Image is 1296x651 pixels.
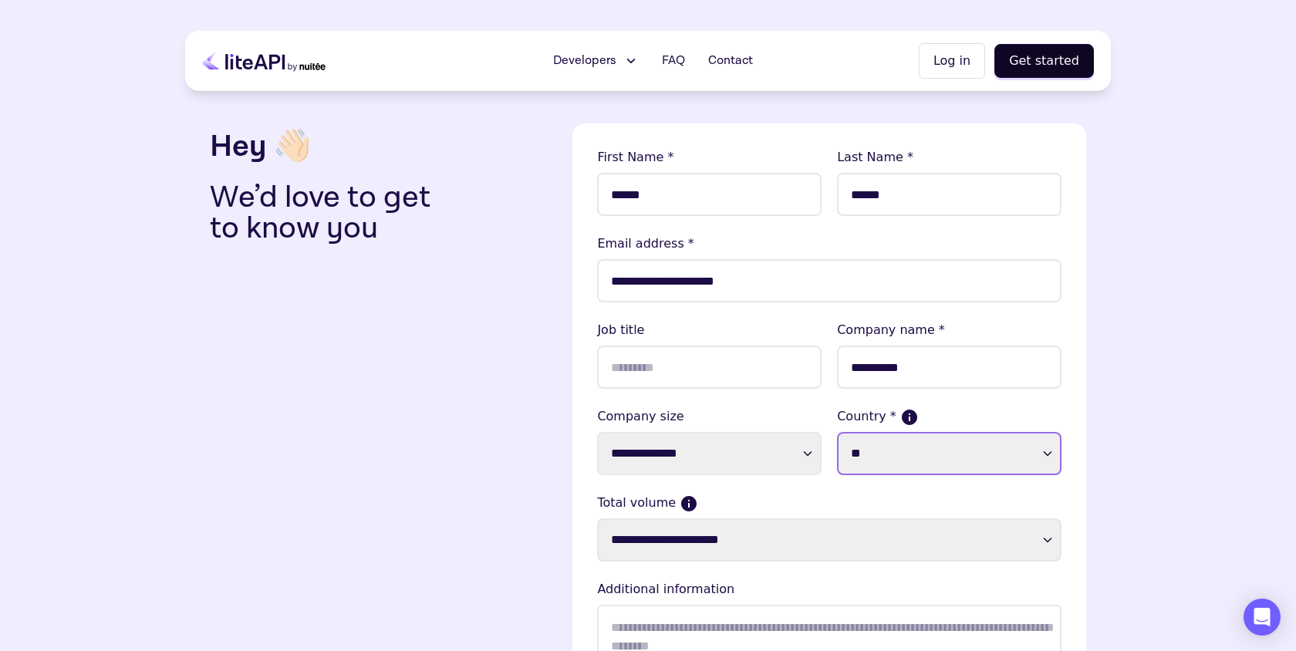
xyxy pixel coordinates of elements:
lable: First Name * [597,148,822,167]
lable: Last Name * [837,148,1061,167]
label: Company size [597,407,822,426]
lable: Additional information [597,580,1061,599]
button: Current monthly volume your business makes in USD [682,497,696,511]
lable: Job title [597,321,822,339]
p: We’d love to get to know you [210,182,455,244]
span: FAQ [662,52,685,70]
button: Developers [544,46,648,76]
div: Open Intercom Messenger [1244,599,1281,636]
button: Log in [919,43,985,79]
button: If more than one country, please select where the majority of your sales come from. [903,410,916,424]
button: Get started [994,44,1094,78]
lable: Company name * [837,321,1061,339]
label: Total volume [597,494,1061,512]
lable: Email address * [597,234,1061,253]
a: Contact [699,46,762,76]
span: Developers [553,52,616,70]
h3: Hey 👋🏻 [210,123,560,170]
a: FAQ [653,46,694,76]
label: Country * [837,407,1061,426]
span: Contact [708,52,753,70]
